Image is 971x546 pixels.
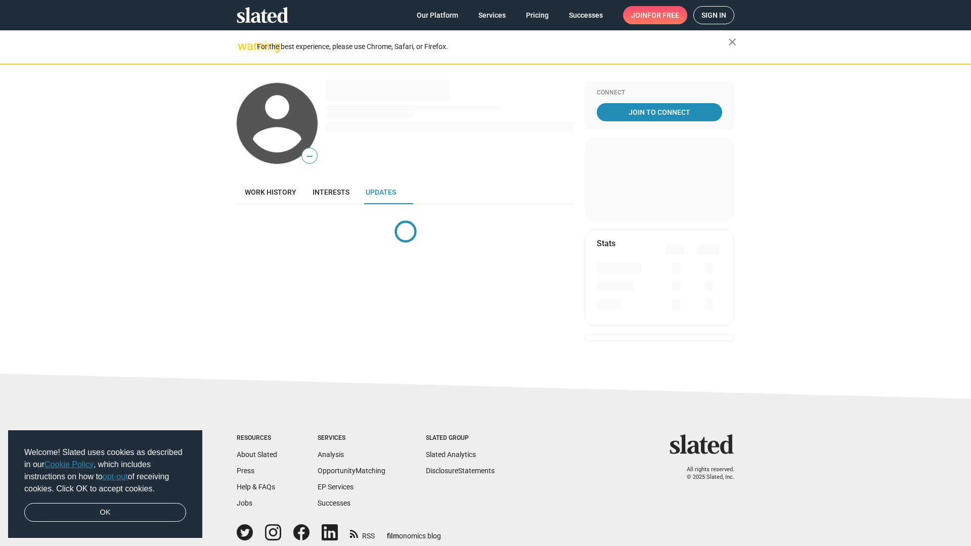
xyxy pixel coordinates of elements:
span: Work history [245,188,296,196]
a: DisclosureStatements [426,467,495,475]
a: Help & FAQs [237,483,275,491]
span: Join [631,6,679,24]
mat-icon: close [726,36,738,48]
span: for free [647,6,679,24]
a: Cookie Policy [45,460,94,469]
div: Slated Group [426,434,495,442]
div: cookieconsent [8,430,202,538]
a: Pricing [518,6,557,24]
a: Successes [318,499,350,507]
a: dismiss cookie message [24,503,186,522]
a: Press [237,467,254,475]
a: RSS [350,525,375,541]
div: Services [318,434,385,442]
span: Join To Connect [599,103,720,121]
a: filmonomics blog [387,523,441,541]
a: Our Platform [409,6,466,24]
a: Interests [304,180,358,204]
a: Successes [561,6,611,24]
span: — [302,150,317,163]
span: Welcome! Slated uses cookies as described in our , which includes instructions on how to of recei... [24,446,186,495]
a: Work history [237,180,304,204]
a: Updates [358,180,404,204]
a: Jobs [237,499,252,507]
a: Join To Connect [597,103,722,121]
div: For the best experience, please use Chrome, Safari, or Firefox. [257,40,728,54]
a: EP Services [318,483,354,491]
a: Analysis [318,450,344,459]
a: opt-out [103,472,128,481]
mat-icon: warning [238,40,250,52]
span: Updates [366,188,396,196]
a: Joinfor free [623,6,687,24]
a: Services [470,6,514,24]
div: Connect [597,89,722,97]
mat-card-title: Stats [597,238,615,249]
span: Services [478,6,506,24]
span: film [387,532,399,540]
div: Resources [237,434,277,442]
span: Our Platform [417,6,458,24]
span: Successes [569,6,603,24]
a: About Slated [237,450,277,459]
a: Slated Analytics [426,450,476,459]
a: Sign in [693,6,734,24]
span: Pricing [526,6,549,24]
a: OpportunityMatching [318,467,385,475]
span: Sign in [701,7,726,24]
span: Interests [313,188,349,196]
p: All rights reserved. © 2025 Slated, Inc. [676,466,734,481]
